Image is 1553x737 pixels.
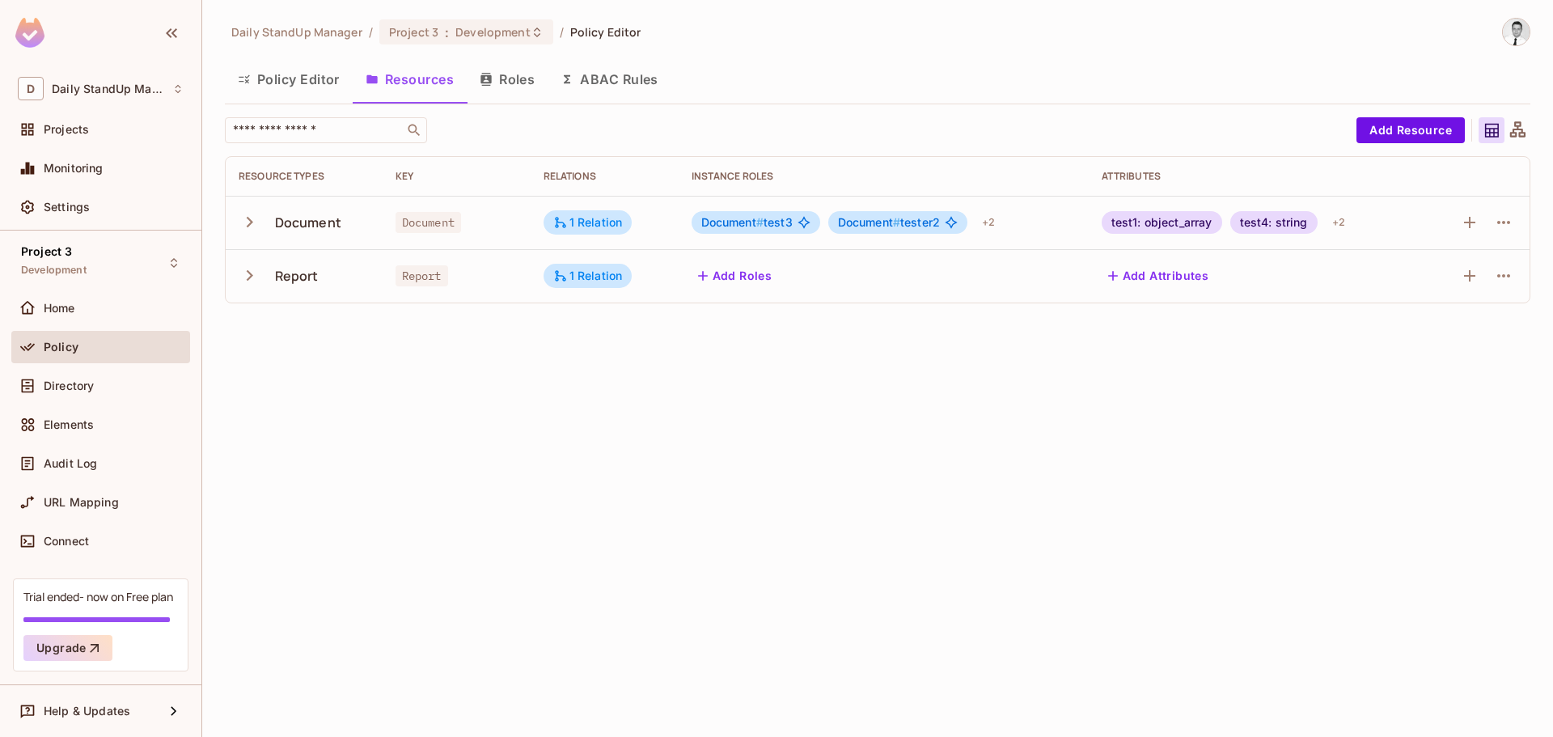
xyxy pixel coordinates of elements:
[560,24,564,40] li: /
[353,59,467,100] button: Resources
[23,635,112,661] button: Upgrade
[553,269,623,283] div: 1 Relation
[838,216,940,229] span: tester2
[44,705,130,718] span: Help & Updates
[1503,19,1530,45] img: Goran Jovanovic
[44,123,89,136] span: Projects
[553,215,623,230] div: 1 Relation
[701,215,764,229] span: Document
[893,215,900,229] span: #
[455,24,530,40] span: Development
[44,496,119,509] span: URL Mapping
[444,26,450,39] span: :
[975,210,1001,235] div: + 2
[467,59,548,100] button: Roles
[44,201,90,214] span: Settings
[548,59,671,100] button: ABAC Rules
[239,170,370,183] div: Resource Types
[275,267,319,285] div: Report
[44,379,94,392] span: Directory
[44,457,97,470] span: Audit Log
[275,214,341,231] div: Document
[1102,211,1222,234] div: test1: object_array
[396,265,448,286] span: Report
[396,170,518,183] div: Key
[44,418,94,431] span: Elements
[44,535,89,548] span: Connect
[369,24,373,40] li: /
[1326,210,1352,235] div: + 2
[44,302,75,315] span: Home
[838,215,900,229] span: Document
[1102,263,1216,289] button: Add Attributes
[692,263,779,289] button: Add Roles
[701,216,793,229] span: test3
[44,162,104,175] span: Monitoring
[1102,170,1412,183] div: Attributes
[756,215,764,229] span: #
[52,83,164,95] span: Workspace: Daily StandUp Manager
[44,341,78,354] span: Policy
[23,589,173,604] div: Trial ended- now on Free plan
[544,170,666,183] div: Relations
[18,77,44,100] span: D
[15,18,44,48] img: SReyMgAAAABJRU5ErkJggg==
[570,24,641,40] span: Policy Editor
[1230,211,1318,234] div: test4: string
[225,59,353,100] button: Policy Editor
[231,24,362,40] span: the active workspace
[692,170,1076,183] div: Instance roles
[21,264,87,277] span: Development
[396,212,461,233] span: Document
[389,24,438,40] span: Project 3
[21,245,72,258] span: Project 3
[1356,117,1465,143] button: Add Resource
